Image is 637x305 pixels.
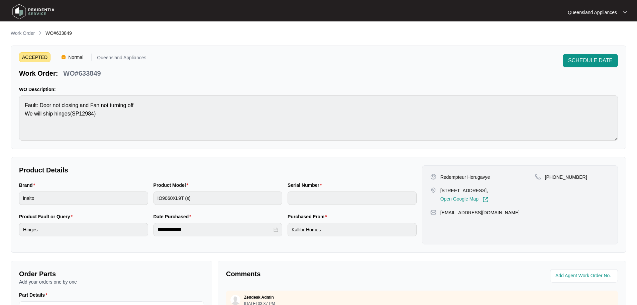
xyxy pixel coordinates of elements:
[244,295,274,300] p: Zendesk Admin
[226,269,417,279] p: Comments
[157,226,273,233] input: Date Purchased
[19,182,38,188] label: Brand
[19,213,75,220] label: Product Fault or Query
[19,279,204,285] p: Add your orders one by one
[430,174,436,180] img: user-pin
[440,209,520,216] p: [EMAIL_ADDRESS][DOMAIN_NAME]
[483,197,489,203] img: Link-External
[288,192,417,205] input: Serial Number
[430,209,436,215] img: map-pin
[153,182,191,188] label: Product Model
[563,54,618,67] button: SCHEDULE DATE
[288,213,330,220] label: Purchased From
[440,174,490,180] p: Redempteur Horugavye
[19,95,618,141] textarea: Fault: Door not closing and Fan not turning off We will ship hinges(SP12984)
[10,2,57,22] img: residentia service logo
[288,182,324,188] label: Serial Number
[440,197,489,203] a: Open Google Map
[153,192,283,205] input: Product Model
[62,55,66,59] img: Vercel Logo
[535,174,541,180] img: map-pin
[440,187,489,194] p: [STREET_ADDRESS],
[545,174,587,180] p: [PHONE_NUMBER]
[19,69,58,78] p: Work Order:
[568,9,617,16] p: Queensland Appliances
[37,30,43,35] img: chevron-right
[19,292,50,298] label: Part Details
[430,187,436,193] img: map-pin
[11,30,35,36] p: Work Order
[623,11,627,14] img: dropdown arrow
[63,69,101,78] p: WO#633849
[66,52,86,62] span: Normal
[288,223,417,236] input: Purchased From
[19,165,417,175] p: Product Details
[555,272,614,280] input: Add Agent Work Order No.
[97,55,146,62] p: Queensland Appliances
[9,30,36,37] a: Work Order
[230,295,240,305] img: user.svg
[19,86,618,93] p: WO Description:
[153,213,194,220] label: Date Purchased
[45,30,72,36] span: WO#633849
[568,57,613,65] span: SCHEDULE DATE
[19,269,204,279] p: Order Parts
[19,192,148,205] input: Brand
[19,52,50,62] span: ACCEPTED
[19,223,148,236] input: Product Fault or Query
